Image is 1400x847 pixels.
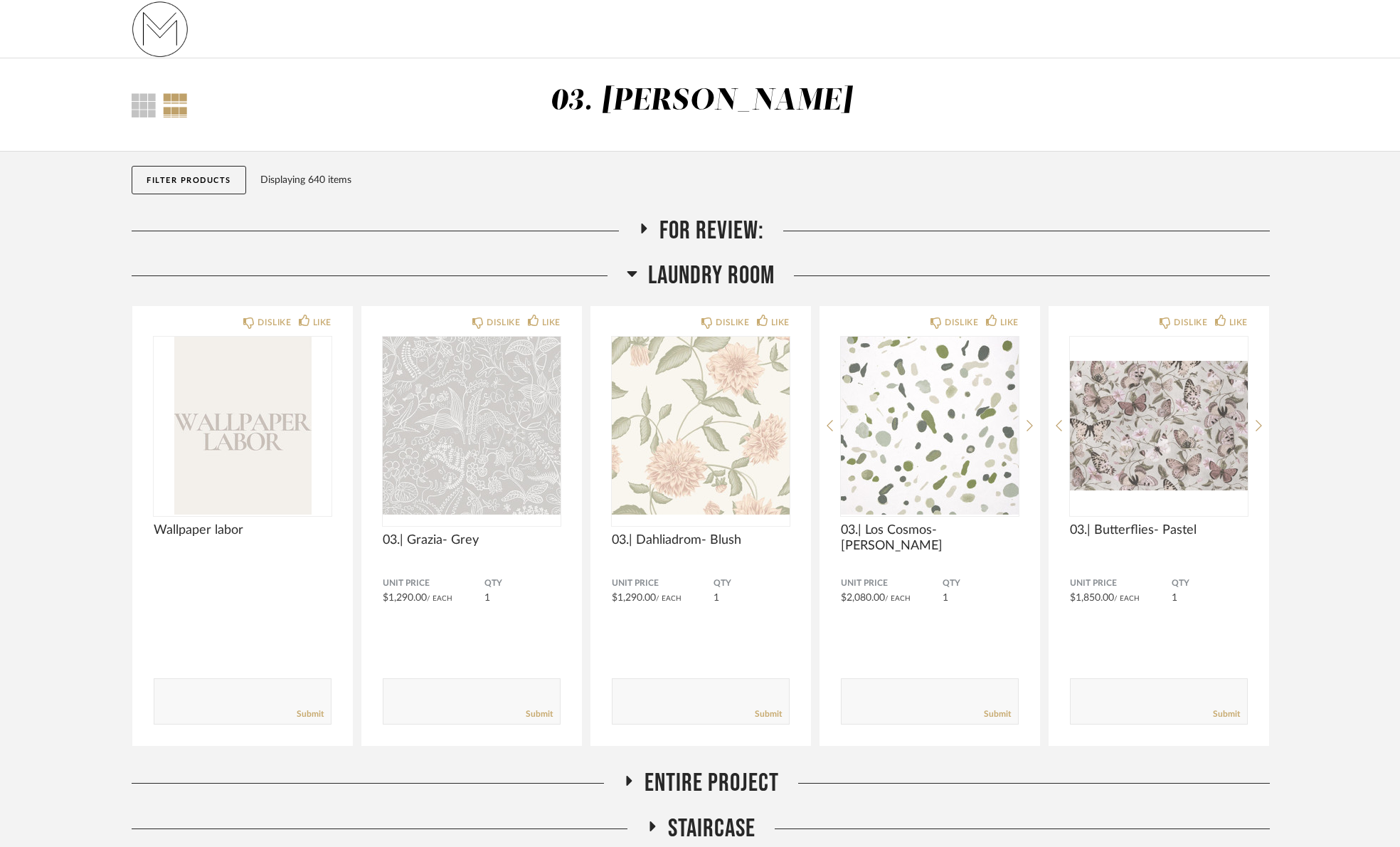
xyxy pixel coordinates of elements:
span: 03.| Grazia- Grey [383,532,561,548]
img: undefined [383,337,561,515]
span: Entire Project [645,768,779,799]
div: LIKE [313,315,332,330]
span: QTY [714,578,790,589]
span: QTY [484,578,561,589]
a: Submit [1213,708,1240,720]
span: Staircase [668,814,755,844]
img: 731fa33b-e84c-4a12-b278-4e852f0fb334.png [132,1,189,58]
span: 03.| Dahliadrom- Blush [612,532,790,548]
div: LIKE [1000,315,1019,330]
a: Submit [755,708,782,720]
div: DISLIKE [1174,315,1207,330]
span: 03.| Los Cosmos- [PERSON_NAME] [841,522,1019,554]
span: / Each [1114,595,1140,602]
span: $1,290.00 [612,593,656,603]
span: Unit Price [612,578,714,589]
span: For Review: [659,216,764,246]
div: LIKE [1229,315,1248,330]
span: QTY [1172,578,1248,589]
span: Wallpaper labor [154,522,332,538]
button: Filter Products [132,166,246,194]
span: $1,290.00 [383,593,427,603]
span: 03.| Butterflies- Pastel [1070,522,1248,538]
img: undefined [154,337,332,515]
span: Unit Price [841,578,943,589]
span: QTY [943,578,1019,589]
a: Submit [297,708,324,720]
div: DISLIKE [716,315,749,330]
span: 1 [714,593,719,603]
div: LIKE [542,315,561,330]
img: undefined [612,337,790,515]
img: undefined [1070,337,1248,515]
div: 0 [612,337,790,515]
div: DISLIKE [487,315,520,330]
span: $2,080.00 [841,593,885,603]
span: 1 [943,593,948,603]
span: / Each [885,595,911,602]
span: Unit Price [383,578,484,589]
img: undefined [841,337,1019,515]
span: Laundry Room [648,261,775,291]
a: Submit [984,708,1011,720]
span: 1 [484,593,490,603]
div: 0 [383,337,561,515]
span: / Each [656,595,682,602]
div: 03. [PERSON_NAME] [549,86,852,116]
div: DISLIKE [258,315,291,330]
div: DISLIKE [945,315,978,330]
span: $1,850.00 [1070,593,1114,603]
span: Unit Price [1070,578,1172,589]
a: Submit [526,708,553,720]
div: Displaying 640 items [260,172,1263,188]
span: 1 [1172,593,1177,603]
div: LIKE [771,315,790,330]
span: / Each [427,595,452,602]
